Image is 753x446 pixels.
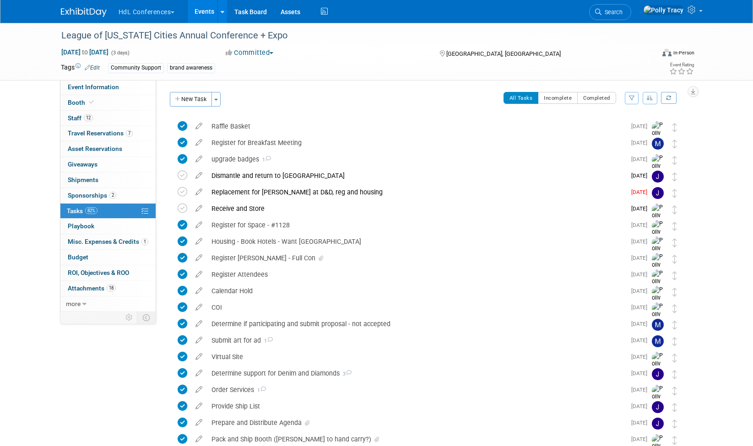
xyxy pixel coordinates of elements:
[652,138,664,150] img: Melissa Heiselt
[60,141,156,156] a: Asset Reservations
[631,222,652,228] span: [DATE]
[631,403,652,409] span: [DATE]
[68,222,94,230] span: Playbook
[60,188,156,203] a: Sponsorships2
[207,250,626,266] div: Register [PERSON_NAME] - Full Con
[652,418,664,430] img: Johnny Nguyen
[261,338,273,344] span: 1
[672,255,677,263] i: Move task
[652,171,664,183] img: Johnny Nguyen
[68,253,88,261] span: Budget
[207,365,626,381] div: Determine support for Denim and Diamonds
[207,151,626,167] div: upgrade badges
[207,118,626,134] div: Raffle Basket
[672,321,677,329] i: Move task
[672,337,677,346] i: Move task
[68,99,96,106] span: Booth
[672,403,677,412] i: Move task
[191,303,207,312] a: edit
[109,192,116,199] span: 2
[68,238,148,245] span: Misc. Expenses & Credits
[61,8,107,17] img: ExhibitDay
[170,92,212,107] button: New Task
[60,111,156,126] a: Staff12
[446,50,561,57] span: [GEOGRAPHIC_DATA], [GEOGRAPHIC_DATA]
[672,189,677,198] i: Move task
[652,368,664,380] img: Johnny Nguyen
[108,63,164,73] div: Community Support
[191,221,207,229] a: edit
[191,254,207,262] a: edit
[652,253,666,277] img: Polly Tracy
[631,321,652,327] span: [DATE]
[631,172,652,179] span: [DATE]
[137,312,156,323] td: Toggle Event Tabs
[191,435,207,443] a: edit
[68,145,122,152] span: Asset Reservations
[191,270,207,279] a: edit
[631,255,652,261] span: [DATE]
[68,129,133,137] span: Travel Reservations
[141,238,148,245] span: 1
[652,302,666,327] img: Polly Tracy
[652,352,666,376] img: Polly Tracy
[60,234,156,249] a: Misc. Expenses & Credits1
[669,63,694,67] div: Event Rating
[652,204,666,228] img: Polly Tracy
[652,401,664,413] img: Johnny Nguyen
[631,370,652,376] span: [DATE]
[631,337,652,344] span: [DATE]
[672,238,677,247] i: Move task
[68,269,129,276] span: ROI, Objectives & ROO
[110,50,130,56] span: (3 days)
[67,207,98,215] span: Tasks
[60,204,156,219] a: Tasks82%
[652,335,664,347] img: Melissa Heiselt
[207,300,626,315] div: COI
[652,154,666,178] img: Polly Tracy
[672,288,677,296] i: Move task
[631,271,652,278] span: [DATE]
[631,140,652,146] span: [DATE]
[68,285,116,292] span: Attachments
[60,281,156,296] a: Attachments18
[60,219,156,234] a: Playbook
[58,27,641,44] div: League of [US_STATE] Cities Annual Conference + Expo
[68,176,98,183] span: Shipments
[672,222,677,231] i: Move task
[631,123,652,129] span: [DATE]
[207,217,626,233] div: Register for Space - #1128
[126,130,133,137] span: 7
[191,336,207,344] a: edit
[672,304,677,313] i: Move task
[672,419,677,428] i: Move task
[207,234,626,249] div: Housing - Book Hotels - Want [GEOGRAPHIC_DATA]
[207,382,626,398] div: Order Services
[121,312,137,323] td: Personalize Event Tab Strip
[672,387,677,395] i: Move task
[191,402,207,410] a: edit
[89,100,94,105] i: Booth reservation complete
[167,63,215,73] div: brand awareness
[66,300,81,307] span: more
[652,269,666,294] img: Polly Tracy
[191,172,207,180] a: edit
[672,271,677,280] i: Move task
[672,370,677,379] i: Move task
[68,83,119,91] span: Event Information
[631,156,652,162] span: [DATE]
[254,387,266,393] span: 1
[631,354,652,360] span: [DATE]
[601,9,623,16] span: Search
[60,80,156,95] a: Event Information
[652,187,664,199] img: Johnny Nguyen
[577,92,616,104] button: Completed
[222,48,277,58] button: Committed
[84,114,93,121] span: 12
[60,95,156,110] a: Booth
[61,48,109,56] span: [DATE] [DATE]
[60,172,156,188] a: Shipments
[672,140,677,148] i: Move task
[207,168,626,183] div: Dismantle and return to [GEOGRAPHIC_DATA]
[60,250,156,265] a: Budget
